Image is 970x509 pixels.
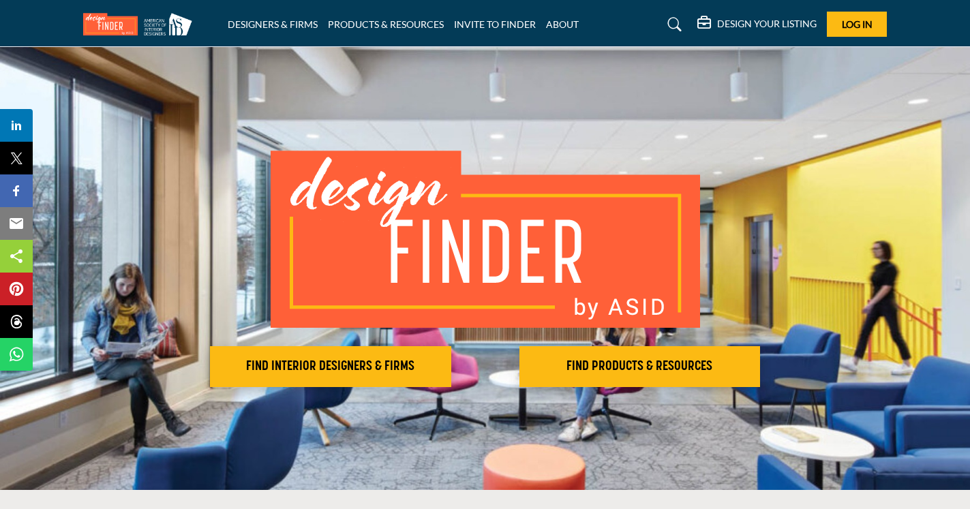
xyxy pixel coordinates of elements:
a: INVITE TO FINDER [454,18,536,30]
button: FIND PRODUCTS & RESOURCES [519,346,761,387]
h2: FIND INTERIOR DESIGNERS & FIRMS [214,358,447,375]
a: DESIGNERS & FIRMS [228,18,318,30]
div: DESIGN YOUR LISTING [697,16,817,33]
span: Log In [842,18,873,30]
a: PRODUCTS & RESOURCES [328,18,444,30]
h5: DESIGN YOUR LISTING [717,18,817,30]
button: FIND INTERIOR DESIGNERS & FIRMS [210,346,451,387]
a: ABOUT [546,18,579,30]
button: Log In [827,12,887,37]
h2: FIND PRODUCTS & RESOURCES [524,358,757,375]
img: Site Logo [83,13,199,35]
a: Search [654,14,691,35]
img: image [271,151,700,328]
